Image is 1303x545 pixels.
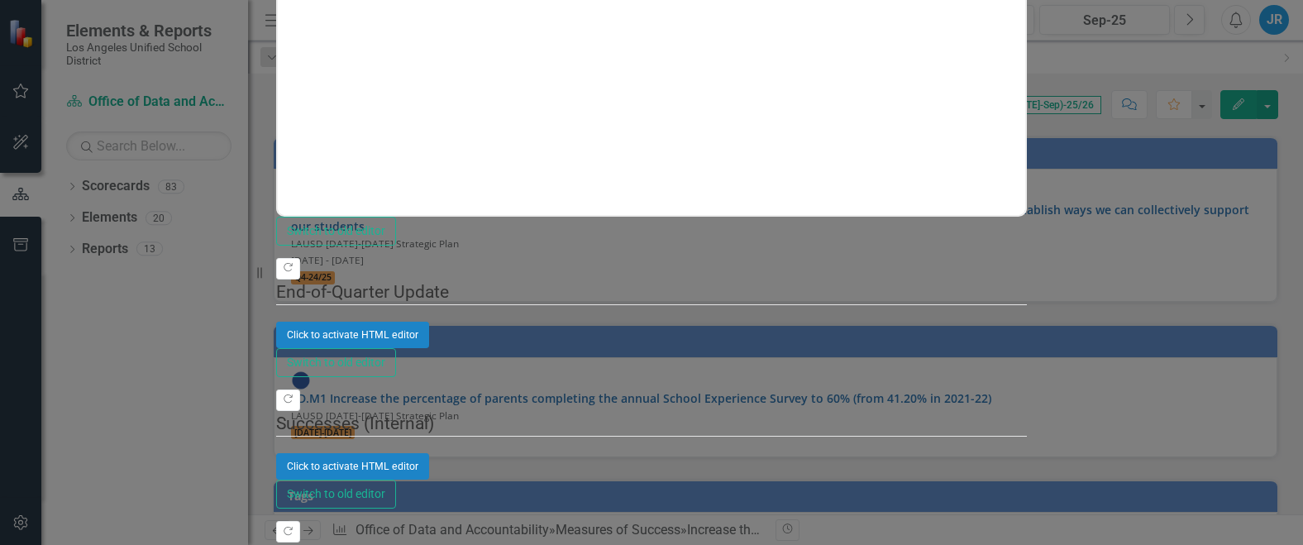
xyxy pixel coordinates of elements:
legend: End-of-Quarter Update [276,280,1028,305]
button: Switch to old editor [276,480,396,509]
button: Switch to old editor [276,348,396,377]
button: Click to activate HTML editor [276,322,429,348]
legend: Successes (Internal) [276,411,1028,437]
button: Click to activate HTML editor [276,453,429,480]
